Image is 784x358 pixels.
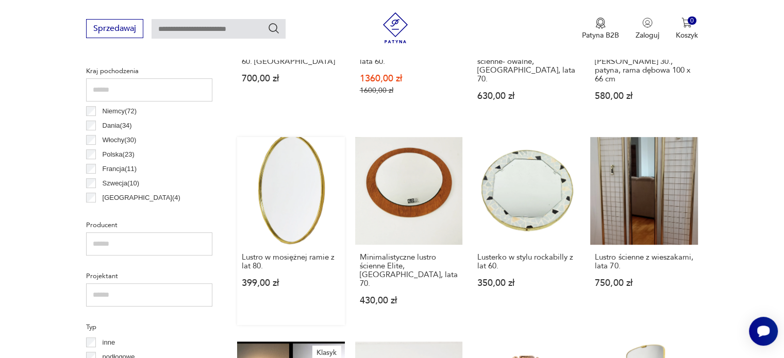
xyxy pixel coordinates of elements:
[103,178,140,189] p: Szwecja ( 10 )
[237,137,344,325] a: Lustro w mosiężnej ramie z lat 80.Lustro w mosiężnej ramie z lat 80.399,00 zł
[242,48,340,66] h3: Okrągłe lustro ścienne z lat 60. [GEOGRAPHIC_DATA]
[360,86,458,95] p: 1600,00 zł
[86,270,212,282] p: Projektant
[86,321,212,333] p: Typ
[590,137,697,325] a: Lustro ścienne z wieszakami, lata 70.Lustro ścienne z wieszakami, lata 70.750,00 zł
[595,18,606,29] img: Ikona medalu
[636,18,659,40] button: Zaloguj
[103,120,132,131] p: Dania ( 34 )
[242,279,340,287] p: 399,00 zł
[642,18,653,28] img: Ikonka użytkownika
[86,19,143,38] button: Sprzedawaj
[103,207,140,218] p: Hiszpania ( 3 )
[688,16,696,25] div: 0
[681,18,692,28] img: Ikona koszyka
[380,12,411,43] img: Patyna - sklep z meblami i dekoracjami vintage
[103,337,115,348] p: inne
[360,74,458,83] p: 1360,00 zł
[595,279,693,287] p: 750,00 zł
[477,253,575,270] h3: Lusterko w stylu rockabilly z lat 60.
[86,219,212,231] p: Producent
[582,18,619,40] a: Ikona medaluPatyna B2B
[86,65,212,77] p: Kraj pochodzenia
[268,22,280,35] button: Szukaj
[360,296,458,305] p: 430,00 zł
[103,192,180,203] p: [GEOGRAPHIC_DATA] ( 4 )
[86,26,143,33] a: Sprzedawaj
[749,317,778,346] iframe: Smartsupp widget button
[582,18,619,40] button: Patyna B2B
[103,163,137,175] p: Francja ( 11 )
[477,92,575,100] p: 630,00 zł
[360,48,458,66] h3: Srebrne lusterko dla damy, lata 60.
[360,253,458,288] h3: Minimalistyczne lustro ścienne Elite, [GEOGRAPHIC_DATA], lata 70.
[676,30,698,40] p: Koszyk
[477,279,575,287] p: 350,00 zł
[676,18,698,40] button: 0Koszyk
[595,253,693,270] h3: Lustro ścienne z wieszakami, lata 70.
[355,137,462,325] a: Minimalistyczne lustro ścienne Elite, Niemcy, lata 70.Minimalistyczne lustro ścienne Elite, [GEOG...
[103,134,137,146] p: Włochy ( 30 )
[636,30,659,40] p: Zaloguj
[103,149,135,160] p: Polska ( 23 )
[103,106,137,117] p: Niemcy ( 72 )
[595,92,693,100] p: 580,00 zł
[477,48,575,83] h3: Minimalistyczne lustro ścienne- owalne, [GEOGRAPHIC_DATA], lata 70.
[242,253,340,270] h3: Lustro w mosiężnej ramie z lat 80.
[582,30,619,40] p: Patyna B2B
[242,74,340,83] p: 700,00 zł
[473,137,580,325] a: Lusterko w stylu rockabilly z lat 60.Lusterko w stylu rockabilly z lat 60.350,00 zł
[595,48,693,83] h3: Duże stylowe lustro, antyk, [PERSON_NAME] 30., patyna, rama dębowa 100 x 66 cm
